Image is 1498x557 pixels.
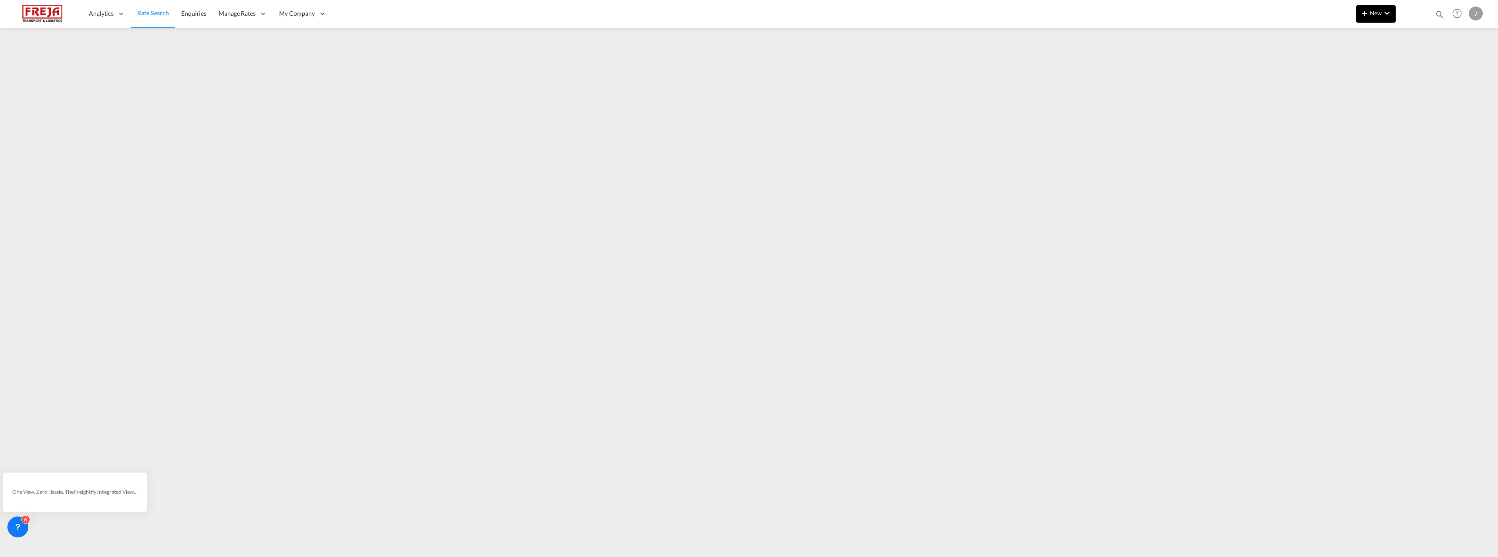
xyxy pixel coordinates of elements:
button: icon-plus 400-fgNewicon-chevron-down [1356,5,1396,23]
span: Help [1450,6,1464,21]
span: Manage Rates [219,9,256,18]
span: Enquiries [181,10,206,17]
md-icon: icon-plus 400-fg [1360,8,1370,18]
div: icon-magnify [1435,10,1444,23]
md-icon: icon-chevron-down [1382,8,1392,18]
md-icon: icon-magnify [1435,10,1444,19]
div: Help [1450,6,1469,22]
span: My Company [279,9,315,18]
div: J [1469,7,1483,20]
img: 586607c025bf11f083711d99603023e7.png [13,4,72,24]
span: Analytics [89,9,114,18]
span: Rate Search [137,9,169,17]
span: New [1360,10,1392,17]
